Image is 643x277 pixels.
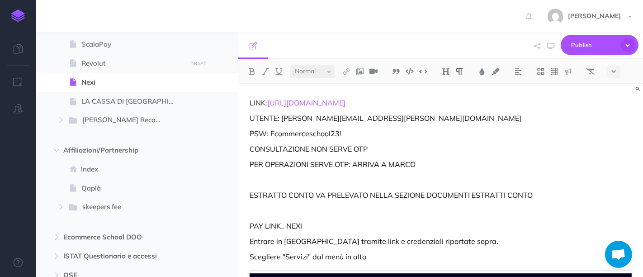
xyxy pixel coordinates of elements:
p: LINK: [250,97,632,108]
span: Affiliazioni/Partnership [63,145,172,156]
img: Bold button [248,68,256,75]
img: Add image button [356,68,364,75]
img: Code block button [406,68,414,75]
p: ESTRATTO CONTO VA PRELEVATO NELLA SEZIONE DOCUMENTI ESTRATTI CONTO [250,190,632,201]
img: Inline code button [419,68,427,75]
img: Callout dropdown menu button [564,68,572,75]
span: skeepers fee [82,201,170,213]
span: Publish [571,38,616,52]
button: DRAFT [187,58,209,69]
span: LA CASSA DI [GEOGRAPHIC_DATA] [81,96,184,107]
p: CONSULTAZIONE NON SERVE OTP [250,143,632,154]
img: Italic button [261,68,269,75]
span: Index [81,164,184,175]
small: DRAFT [190,61,206,67]
img: Headings dropdown button [442,68,450,75]
img: Alignment dropdown menu button [514,68,522,75]
p: UTENTE: [PERSON_NAME][EMAIL_ADDRESS][PERSON_NAME][DOMAIN_NAME] [250,113,632,124]
img: Clear styles button [586,68,595,75]
img: Add video button [369,68,378,75]
img: Text color button [478,68,486,75]
span: ISTAT Questionario e accessi [63,251,172,262]
img: Underline button [275,68,283,75]
p: Entrare in [GEOGRAPHIC_DATA] tramite link e credenziali riportate sopra. [250,236,632,247]
img: 773ddf364f97774a49de44848d81cdba.jpg [548,9,563,24]
button: Publish [561,35,638,55]
a: [URL][DOMAIN_NAME] [267,98,345,107]
span: Qaplà [81,183,184,194]
span: ScalaPay [81,39,184,50]
img: Link button [342,68,350,75]
img: logo-mark.svg [11,10,25,22]
span: Ecommerce School DOO [63,232,172,243]
span: Revolut [81,58,184,69]
img: Text background color button [492,68,500,75]
img: Create table button [550,68,558,75]
span: Nexi [81,77,184,88]
p: Scegliere "Servizi" dal menù in alto [250,251,632,262]
p: PER OPERAZIONI SERVE OTP: ARRIVA A MARCO [250,159,632,170]
img: Paragraph button [455,68,463,75]
p: PSW: Ecommerceschool23! [250,128,632,139]
a: Aprire la chat [605,241,632,268]
span: [PERSON_NAME] Recapiti [82,115,170,126]
img: Blockquote button [392,68,400,75]
span: [PERSON_NAME] [563,12,625,20]
p: PAY LINK_ NEXI [250,220,632,231]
